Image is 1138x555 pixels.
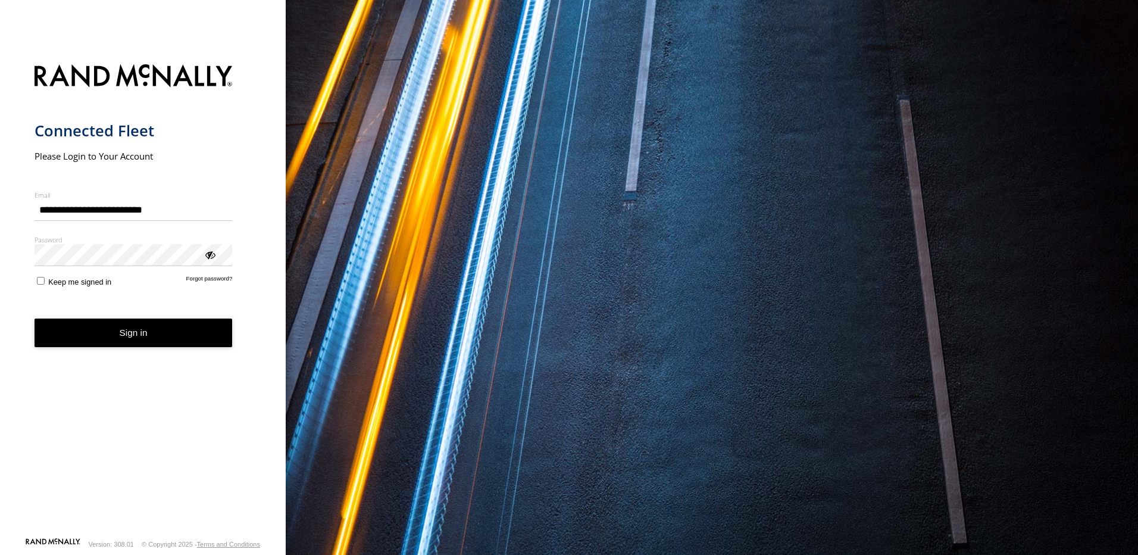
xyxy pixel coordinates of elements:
a: Visit our Website [26,538,80,550]
label: Email [35,191,233,199]
h2: Please Login to Your Account [35,150,233,162]
div: © Copyright 2025 - [142,541,260,548]
form: main [35,57,252,537]
input: Keep me signed in [37,277,45,285]
button: Sign in [35,319,233,348]
div: ViewPassword [204,248,215,260]
span: Keep me signed in [48,277,111,286]
a: Terms and Conditions [197,541,260,548]
div: Version: 308.01 [89,541,134,548]
h1: Connected Fleet [35,121,233,141]
label: Password [35,235,233,244]
a: Forgot password? [186,275,233,286]
img: Rand McNally [35,62,233,92]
